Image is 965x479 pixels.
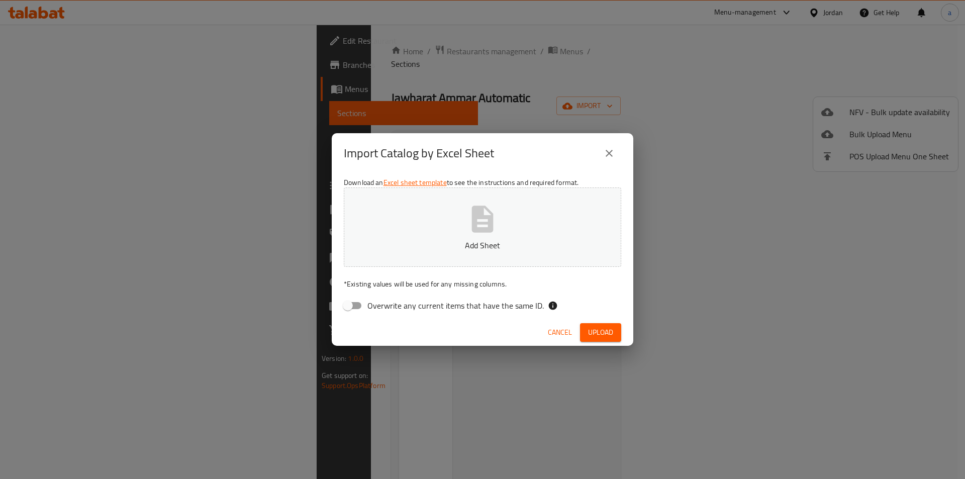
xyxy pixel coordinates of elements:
[548,301,558,311] svg: If the overwrite option isn't selected, then the items that match an existing ID will be ignored ...
[367,300,544,312] span: Overwrite any current items that have the same ID.
[383,176,447,189] a: Excel sheet template
[544,323,576,342] button: Cancel
[344,279,621,289] p: Existing values will be used for any missing columns.
[588,326,613,339] span: Upload
[548,326,572,339] span: Cancel
[344,187,621,267] button: Add Sheet
[344,145,494,161] h2: Import Catalog by Excel Sheet
[580,323,621,342] button: Upload
[359,239,606,251] p: Add Sheet
[597,141,621,165] button: close
[332,173,633,319] div: Download an to see the instructions and required format.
